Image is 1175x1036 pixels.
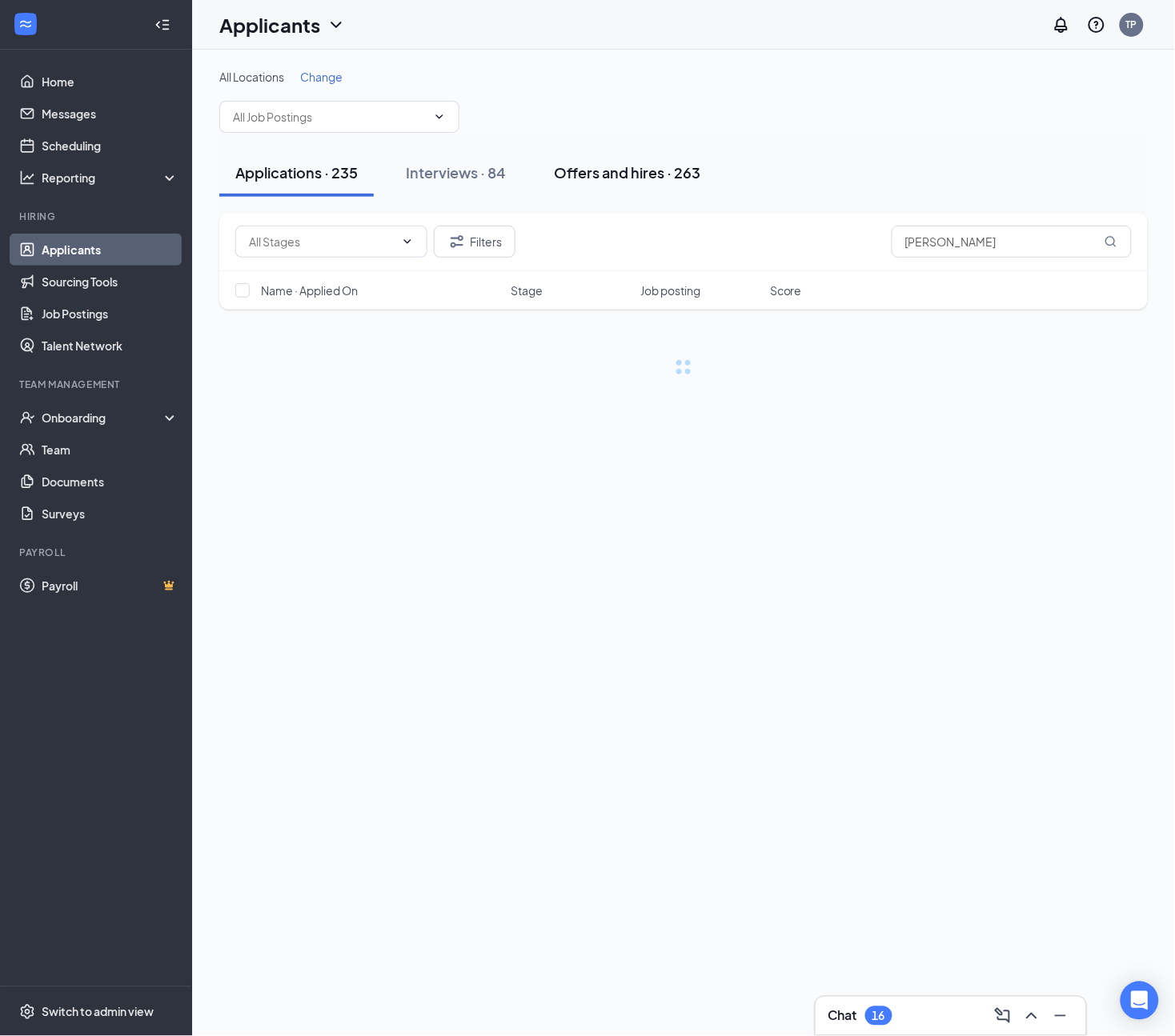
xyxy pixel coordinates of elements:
a: Scheduling [42,130,178,162]
button: ChevronUp [1019,1003,1045,1029]
button: Filter Filters [434,226,515,258]
svg: Collapse [154,17,170,33]
a: Talent Network [42,330,178,362]
svg: ChevronUp [1022,1006,1041,1026]
span: All Locations [219,70,284,84]
div: Reporting [42,170,179,186]
a: Sourcing Tools [42,266,178,298]
div: Interviews · 84 [406,162,506,182]
div: Offers and hires · 263 [554,162,700,182]
span: Score [770,282,802,298]
input: All Stages [249,233,395,250]
div: Open Intercom Messenger [1121,982,1159,1020]
svg: UserCheck [19,410,35,426]
button: ComposeMessage [990,1003,1016,1029]
div: Team Management [19,378,175,391]
span: Job posting [640,282,700,298]
svg: Analysis [19,170,35,186]
svg: Filter [447,232,467,251]
input: All Job Postings [233,108,427,126]
a: Team [42,434,178,466]
input: Search in applications [892,226,1132,258]
button: Minimize [1048,1003,1073,1029]
svg: Notifications [1052,15,1071,34]
div: Onboarding [42,410,165,426]
a: PayrollCrown [42,570,178,602]
svg: MagnifyingGlass [1105,235,1117,248]
a: Messages [42,98,178,130]
div: 16 [872,1010,885,1023]
a: Surveys [42,498,178,530]
a: Home [42,66,178,98]
svg: WorkstreamLogo [18,16,34,32]
div: Switch to admin view [42,1004,154,1020]
div: Applications · 235 [235,162,358,182]
h3: Chat [828,1007,857,1025]
svg: ChevronDown [401,235,414,248]
a: Documents [42,466,178,498]
span: Name · Applied On [261,282,358,298]
span: Stage [511,282,543,298]
div: TP [1126,18,1137,31]
a: Job Postings [42,298,178,330]
svg: Settings [19,1004,35,1020]
div: Hiring [19,210,175,223]
span: Change [300,70,343,84]
svg: Minimize [1051,1006,1070,1026]
svg: ComposeMessage [993,1006,1013,1026]
h1: Applicants [219,11,320,38]
svg: QuestionInfo [1087,15,1106,34]
svg: ChevronDown [327,15,346,34]
div: Payroll [19,546,175,559]
a: Applicants [42,234,178,266]
svg: ChevronDown [433,110,446,123]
